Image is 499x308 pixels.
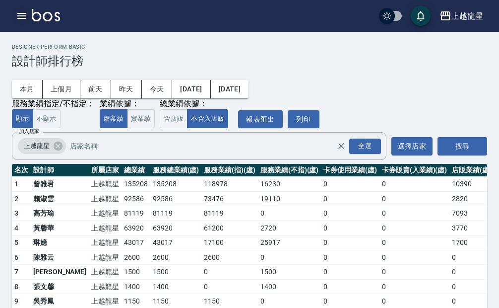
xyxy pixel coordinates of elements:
td: 0 [201,265,258,280]
button: Open [347,137,383,156]
td: 1400 [122,279,150,294]
th: 卡券販賣(入業績)(虛) [379,164,449,177]
button: 不含入店販 [187,109,228,129]
td: 2600 [122,250,150,265]
td: 1500 [150,265,202,280]
td: 0 [379,191,449,206]
th: 服務總業績(虛) [150,164,202,177]
td: 118978 [201,177,258,192]
td: 25917 [258,235,321,250]
th: 所屬店家 [89,164,122,177]
th: 服務業績(不指)(虛) [258,164,321,177]
button: 顯示 [12,109,33,129]
td: 上越龍星 [89,206,122,221]
td: 0 [321,206,379,221]
div: 業績依據： [100,99,155,109]
span: 9 [14,297,18,305]
span: 6 [14,253,18,261]
td: 0 [379,177,449,192]
td: 92586 [122,191,150,206]
th: 店販業績(虛) [449,164,494,177]
span: 8 [14,283,18,291]
td: 0 [449,279,494,294]
button: 實業績 [127,109,155,129]
td: 0 [379,235,449,250]
td: 賴淑雲 [31,191,89,206]
td: 0 [321,265,379,280]
td: 上越龍星 [89,221,122,235]
td: 1500 [122,265,150,280]
button: 虛業績 [100,109,127,129]
img: Logo [32,9,60,21]
td: 琳嬑 [31,235,89,250]
span: 4 [14,224,18,232]
button: 上越龍星 [436,6,487,26]
td: 高芳瑜 [31,206,89,221]
button: 今天 [142,80,173,98]
td: 0 [449,265,494,280]
td: 1500 [258,265,321,280]
td: 0 [321,279,379,294]
button: 上個月 [43,80,80,98]
td: 2720 [258,221,321,235]
td: 張文馨 [31,279,89,294]
span: 7 [14,268,18,276]
td: 3770 [449,221,494,235]
th: 名次 [12,164,31,177]
td: 0 [379,279,449,294]
h3: 設計師排行榜 [12,54,487,68]
td: 2820 [449,191,494,206]
span: 5 [14,238,18,246]
td: 0 [321,177,379,192]
td: 0 [379,221,449,235]
td: 16230 [258,177,321,192]
td: 0 [258,250,321,265]
td: 135208 [150,177,202,192]
td: 43017 [150,235,202,250]
button: Clear [334,139,348,153]
span: 3 [14,209,18,217]
button: 報表匯出 [238,110,283,129]
button: 選擇店家 [391,137,433,155]
td: [PERSON_NAME] [31,265,89,280]
button: [DATE] [172,80,210,98]
td: 17100 [201,235,258,250]
td: 0 [379,206,449,221]
td: 0 [321,235,379,250]
th: 總業績 [122,164,150,177]
th: 設計師 [31,164,89,177]
td: 19110 [258,191,321,206]
div: 上越龍星 [18,138,66,154]
span: 2 [14,195,18,203]
th: 服務業績(指)(虛) [201,164,258,177]
td: 0 [379,250,449,265]
input: 店家名稱 [67,138,354,155]
td: 63920 [122,221,150,235]
td: 1400 [258,279,321,294]
td: 0 [258,206,321,221]
div: 上越龍星 [451,10,483,22]
td: 上越龍星 [89,191,122,206]
button: save [411,6,431,26]
td: 7093 [449,206,494,221]
td: 曾雅君 [31,177,89,192]
td: 0 [321,221,379,235]
td: 2600 [201,250,258,265]
td: 43017 [122,235,150,250]
button: 前天 [80,80,111,98]
button: 昨天 [111,80,142,98]
span: 上越龍星 [18,141,56,151]
td: 黃馨華 [31,221,89,235]
button: 列印 [288,110,319,129]
th: 卡券使用業績(虛) [321,164,379,177]
button: 本月 [12,80,43,98]
td: 0 [321,191,379,206]
td: 10390 [449,177,494,192]
td: 81119 [150,206,202,221]
button: 搜尋 [437,137,487,155]
td: 0 [449,250,494,265]
td: 上越龍星 [89,235,122,250]
td: 135208 [122,177,150,192]
td: 63920 [150,221,202,235]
